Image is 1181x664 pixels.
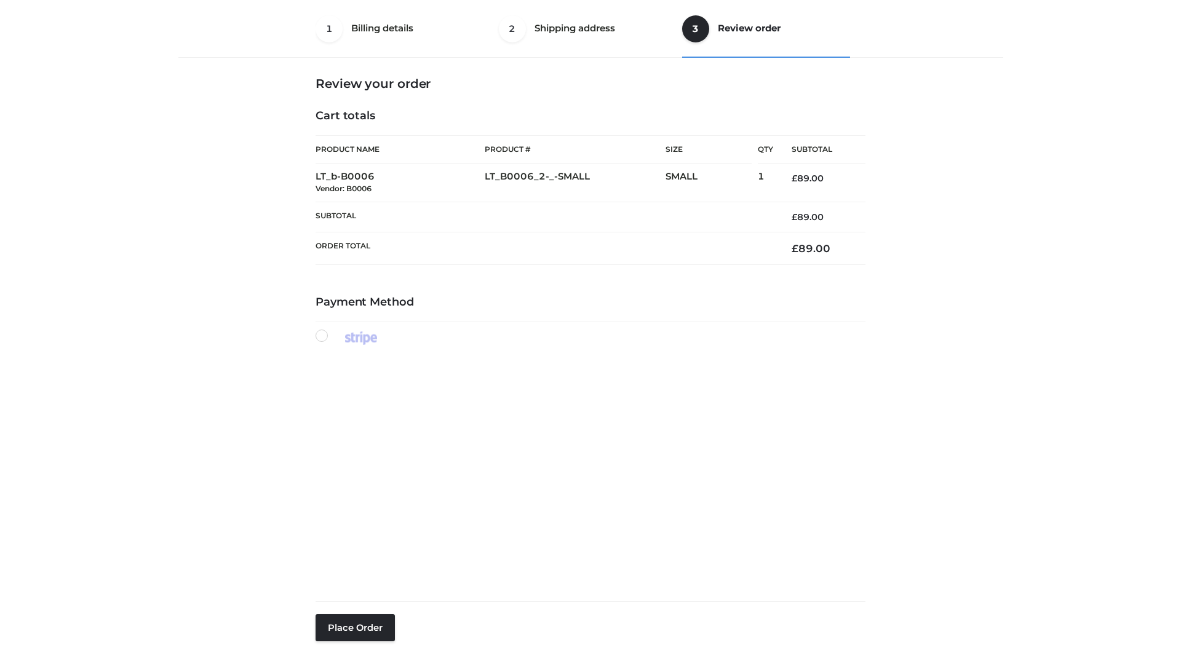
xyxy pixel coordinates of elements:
[316,614,395,641] button: Place order
[485,164,666,202] td: LT_B0006_2-_-SMALL
[758,135,773,164] th: Qty
[316,184,372,193] small: Vendor: B0006
[792,173,797,184] span: £
[313,358,863,580] iframe: Secure payment input frame
[485,135,666,164] th: Product #
[792,211,797,223] span: £
[316,202,773,232] th: Subtotal
[792,242,798,255] span: £
[316,164,485,202] td: LT_b-B0006
[666,136,752,164] th: Size
[316,109,865,123] h4: Cart totals
[773,136,865,164] th: Subtotal
[792,242,830,255] bdi: 89.00
[792,173,824,184] bdi: 89.00
[316,76,865,91] h3: Review your order
[316,296,865,309] h4: Payment Method
[666,164,758,202] td: SMALL
[316,135,485,164] th: Product Name
[758,164,773,202] td: 1
[316,232,773,265] th: Order Total
[792,211,824,223] bdi: 89.00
